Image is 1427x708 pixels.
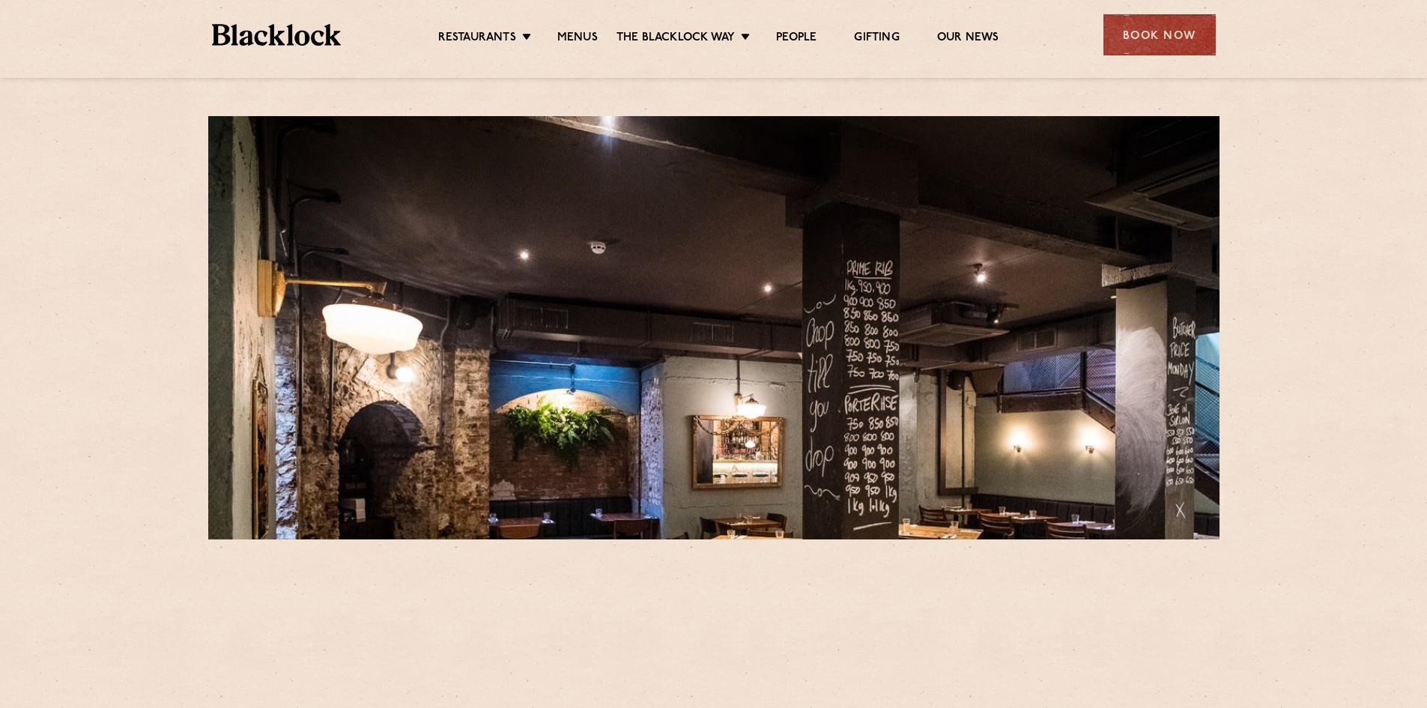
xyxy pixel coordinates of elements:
[616,31,735,47] a: The Blacklock Way
[776,31,816,47] a: People
[438,31,516,47] a: Restaurants
[854,31,899,47] a: Gifting
[1103,14,1216,55] div: Book Now
[937,31,999,47] a: Our News
[557,31,598,47] a: Menus
[212,24,342,46] img: BL_Textured_Logo-footer-cropped.svg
